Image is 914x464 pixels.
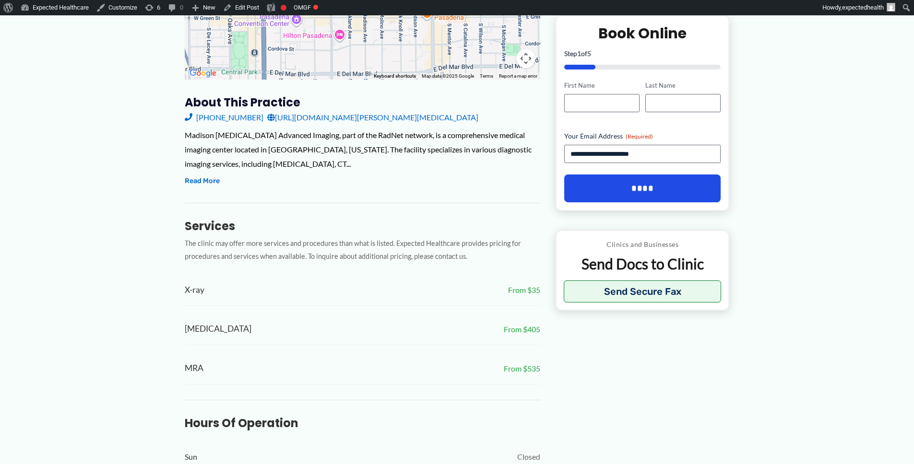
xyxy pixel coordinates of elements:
span: expectedhealth [842,4,884,11]
a: [PHONE_NUMBER] [185,110,263,125]
label: Last Name [645,81,721,90]
span: (Required) [626,133,653,140]
span: MRA [185,360,203,376]
button: Read More [185,175,220,187]
span: Closed [517,450,540,464]
span: From $405 [504,322,540,336]
h3: Hours of Operation [185,416,540,430]
p: The clinic may offer more services and procedures than what is listed. Expected Healthcare provid... [185,237,540,263]
h3: About this practice [185,95,540,110]
h3: Services [185,219,540,233]
span: Sun [185,450,197,464]
p: Step of [564,50,721,57]
a: [URL][DOMAIN_NAME][PERSON_NAME][MEDICAL_DATA] [267,110,478,125]
span: X-ray [185,282,204,298]
span: 5 [587,49,591,58]
a: Report a map error [499,73,537,79]
label: First Name [564,81,640,90]
img: Google [187,67,219,80]
span: From $535 [504,361,540,376]
a: Open this area in Google Maps (opens a new window) [187,67,219,80]
button: Send Secure Fax [564,280,722,302]
span: 1 [577,49,581,58]
p: Clinics and Businesses [564,238,722,251]
span: From $35 [508,283,540,297]
a: Terms [480,73,493,79]
p: Send Docs to Clinic [564,255,722,273]
button: Map camera controls [516,49,535,68]
label: Your Email Address [564,131,721,141]
span: Map data ©2025 Google [422,73,474,79]
h2: Book Online [564,24,721,43]
div: Focus keyphrase not set [281,5,286,11]
div: Madison [MEDICAL_DATA] Advanced Imaging, part of the RadNet network, is a comprehensive medical i... [185,128,540,171]
span: [MEDICAL_DATA] [185,321,251,337]
button: Keyboard shortcuts [374,73,416,80]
